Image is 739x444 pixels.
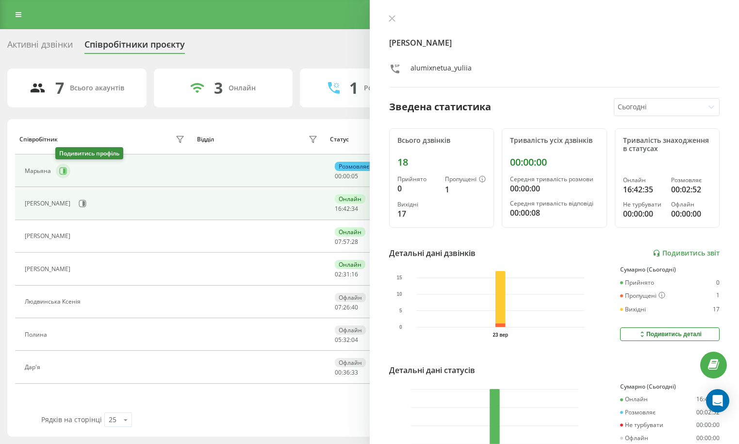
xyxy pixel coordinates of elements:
div: 1 [716,292,720,300]
div: Прийнято [620,279,654,286]
div: Онлайн [623,177,663,184]
div: 1 [445,184,486,195]
div: 00:02:52 [696,409,720,416]
div: : : [335,304,358,311]
div: 00:00:00 [671,208,711,220]
div: Прийнято [397,176,438,183]
div: Співробітник [19,136,58,143]
div: Зведена статистика [389,100,491,114]
span: 57 [343,238,350,246]
div: 16:42:35 [696,396,720,403]
span: 02 [335,270,342,278]
span: 16 [335,205,342,213]
div: Відділ [197,136,214,143]
div: 00:00:00 [510,156,599,168]
div: Онлайн [229,84,256,92]
div: Розмовляє [620,409,656,416]
div: : : [335,205,358,212]
div: Не турбувати [620,422,663,428]
a: Подивитись звіт [653,249,720,257]
div: Онлайн [620,396,648,403]
div: Тривалість знаходження в статусах [623,137,712,153]
div: 00:00:00 [696,422,720,428]
div: 25 [109,415,116,425]
span: 00 [335,368,342,376]
div: Онлайн [335,260,365,269]
div: 00:00:00 [623,208,663,220]
div: Детальні дані дзвінків [389,247,476,259]
div: Статус [330,136,349,143]
div: [PERSON_NAME] [25,233,73,239]
div: 3 [214,79,223,97]
span: 04 [351,336,358,344]
div: Онлайн [335,194,365,204]
div: Детальні дані статусів [389,364,475,376]
div: Офлайн [620,435,648,442]
div: 16:42:35 [623,184,663,195]
div: Розмовляє [335,162,373,171]
div: Розмовляють [364,84,411,92]
div: Подивитись деталі [638,330,702,338]
div: Марьяна [25,168,53,174]
div: 0 [397,183,438,194]
div: Офлайн [671,201,711,208]
div: Людвинська Ксенія [25,298,83,305]
div: 00:02:52 [671,184,711,195]
span: 00 [343,172,350,180]
div: Тривалість усіх дзвінків [510,137,599,145]
div: : : [335,239,358,245]
span: 07 [335,238,342,246]
div: Співробітники проєкту [84,39,185,54]
span: Рядків на сторінці [41,415,102,424]
div: Офлайн [335,358,366,367]
div: Вихідні [397,201,438,208]
span: 36 [343,368,350,376]
text: 23 вер [493,332,508,338]
div: Розмовляє [671,177,711,184]
div: : : [335,173,358,180]
span: 31 [343,270,350,278]
span: 32 [343,336,350,344]
span: 07 [335,303,342,311]
span: 40 [351,303,358,311]
div: 0 [716,279,720,286]
div: Вихідні [620,306,646,313]
text: 0 [399,324,402,330]
span: 05 [335,336,342,344]
div: 18 [397,156,486,168]
div: Активні дзвінки [7,39,73,54]
div: Середня тривалість розмови [510,176,599,183]
div: 17 [713,306,720,313]
span: 33 [351,368,358,376]
h4: [PERSON_NAME] [389,37,720,49]
div: Подивитись профіль [55,147,123,159]
text: 5 [399,308,402,313]
div: 00:00:00 [696,435,720,442]
div: Онлайн [335,227,365,237]
div: Середня тривалість відповіді [510,200,599,207]
span: 05 [351,172,358,180]
text: 15 [396,275,402,281]
div: Пропущені [445,176,486,184]
div: alumixnetua_yuliia [411,63,472,77]
div: : : [335,271,358,278]
div: 00:00:00 [510,183,599,194]
div: Не турбувати [623,201,663,208]
div: [PERSON_NAME] [25,200,73,207]
text: 10 [396,291,402,297]
div: Пропущені [620,292,665,300]
div: Полина [25,331,49,338]
div: Сумарно (Сьогодні) [620,266,720,273]
span: 00 [335,172,342,180]
div: Всього дзвінків [397,137,486,145]
button: Подивитись деталі [620,327,720,341]
div: Сумарно (Сьогодні) [620,383,720,390]
div: : : [335,369,358,376]
span: 42 [343,205,350,213]
div: 17 [397,208,438,220]
div: 7 [55,79,64,97]
div: 1 [349,79,358,97]
div: Офлайн [335,325,366,335]
span: 28 [351,238,358,246]
span: 16 [351,270,358,278]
